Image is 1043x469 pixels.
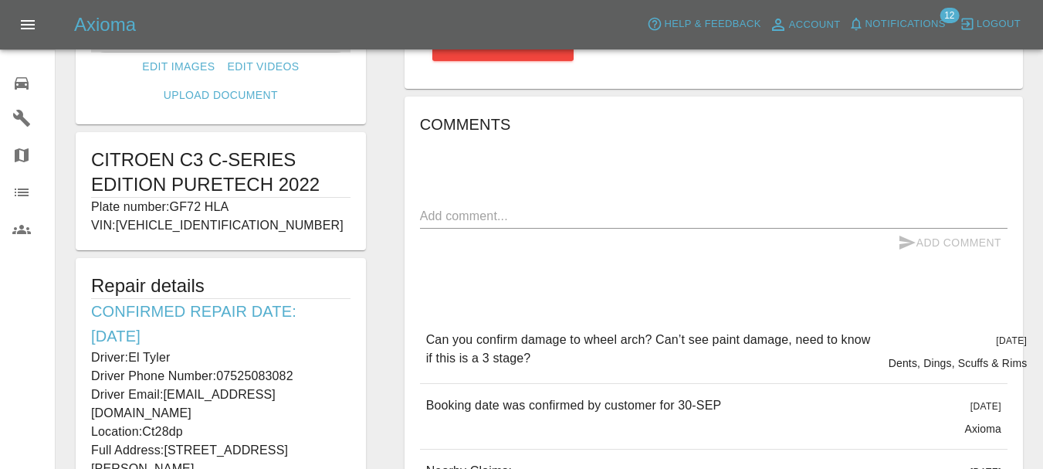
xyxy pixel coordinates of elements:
span: Logout [977,15,1021,33]
button: Notifications [845,12,950,36]
span: 12 [940,8,959,23]
span: Notifications [865,15,946,33]
a: Upload Document [157,81,284,110]
p: Driver Phone Number: 07525083082 [91,367,350,386]
button: Help & Feedback [643,12,764,36]
span: Help & Feedback [664,15,760,33]
h6: Confirmed Repair Date: [DATE] [91,299,350,348]
p: Can you confirm damage to wheel arch? Can’t see paint damage, need to know if this is a 3 stage? [426,331,876,368]
p: Dents, Dings, Scuffs & Rims [889,355,1028,371]
p: Driver: El Tyler [91,348,350,367]
p: Axioma [964,421,1001,437]
a: Edit Videos [222,53,306,81]
p: Driver Email: [EMAIL_ADDRESS][DOMAIN_NAME] [91,386,350,423]
p: Location: Ct28dp [91,423,350,441]
p: VIN: [VEHICLE_IDENTIFICATION_NUMBER] [91,216,350,235]
p: Booking date was confirmed by customer for 30-SEP [426,396,722,415]
span: Account [789,16,841,34]
h5: Repair details [91,274,350,298]
a: Edit Images [136,53,221,81]
h1: CITROEN C3 C-SERIES EDITION PURETECH 2022 [91,148,350,197]
a: Account [765,12,845,37]
button: Open drawer [9,6,46,43]
button: Logout [956,12,1024,36]
h6: Comments [420,112,1007,137]
span: [DATE] [970,401,1001,412]
p: Plate number: GF72 HLA [91,198,350,216]
h5: Axioma [74,12,136,37]
span: [DATE] [996,335,1027,346]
